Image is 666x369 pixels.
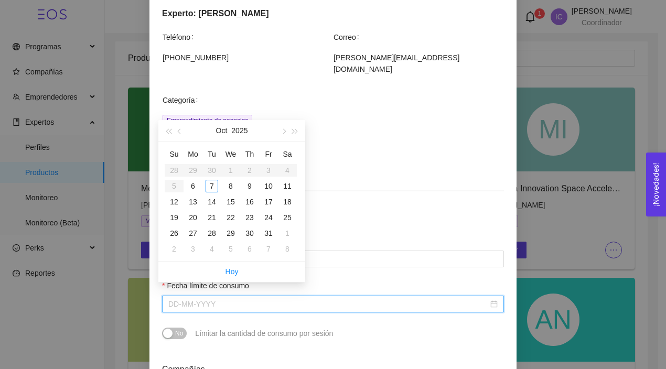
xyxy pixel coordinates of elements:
span: Probono [195,210,223,218]
span: Límitar la cantidad de consumo por sesión [195,329,333,338]
span: Correo [334,31,363,43]
button: Open Feedback Widget [646,153,666,216]
span: Costo [163,135,189,147]
input: Número de asignación [162,251,504,267]
label: Número de asignación [162,235,241,246]
span: [PHONE_NUMBER] [163,52,332,63]
span: [PERSON_NAME][EMAIL_ADDRESS][DOMAIN_NAME] [334,52,503,75]
label: Fecha límite de consumo [162,280,249,291]
span: Asignación [162,184,211,197]
span: Teléfono [163,31,198,43]
span: Categoría [163,94,202,106]
span: No [175,208,183,220]
div: Experto: [PERSON_NAME] [162,7,504,20]
span: $ 500 / Horas [163,156,503,167]
span: Emprendimiento de negocios [163,115,252,126]
span: No [175,328,183,339]
input: Fecha límite de consumo [168,298,488,310]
